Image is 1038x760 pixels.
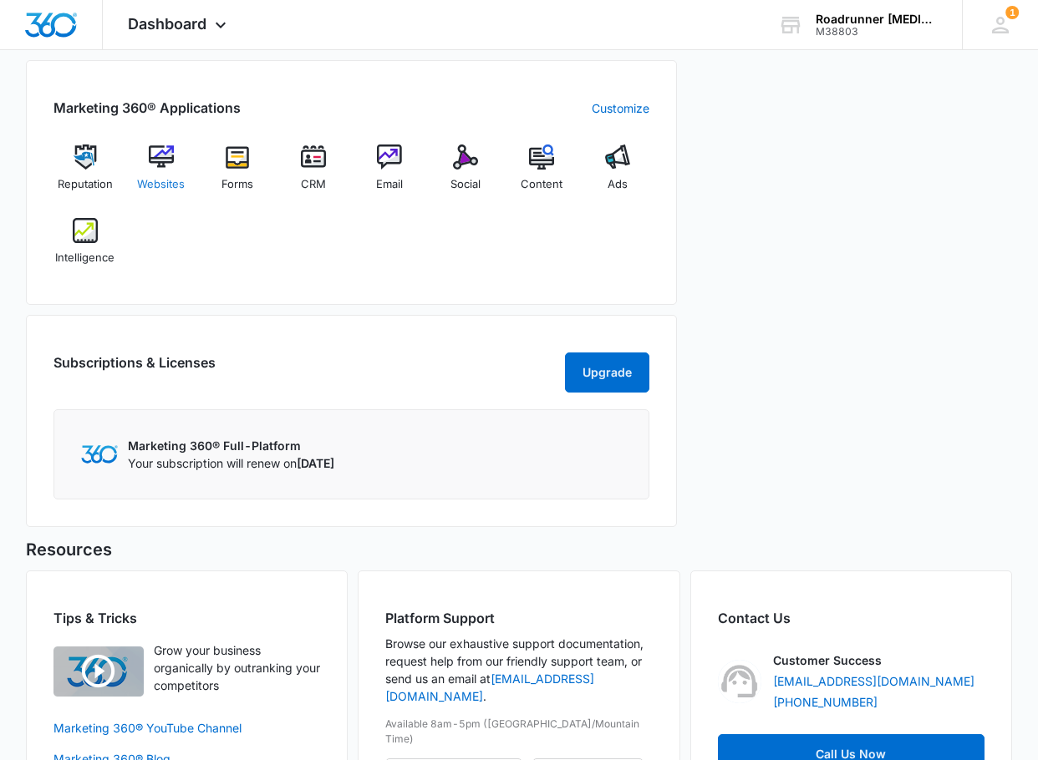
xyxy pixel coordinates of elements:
[53,608,320,628] h2: Tips & Tricks
[608,176,628,193] span: Ads
[565,352,649,393] button: Upgrade
[301,176,326,193] span: CRM
[128,437,334,454] p: Marketing 360® Full-Platform
[297,456,334,470] span: [DATE]
[1005,6,1019,19] span: 1
[510,144,572,205] a: Content
[587,144,649,205] a: Ads
[53,98,241,118] h2: Marketing 360® Applications
[53,144,116,205] a: Reputation
[816,26,938,38] div: account id
[385,608,652,628] h2: Platform Support
[154,641,320,694] p: Grow your business organically by outranking your competitors
[128,15,206,33] span: Dashboard
[773,672,974,690] a: [EMAIL_ADDRESS][DOMAIN_NAME]
[130,144,192,205] a: Websites
[137,176,185,193] span: Websites
[718,660,761,703] img: Customer Success
[128,454,334,472] p: Your subscription will renew on
[26,537,1012,562] h5: Resources
[434,144,496,205] a: Social
[521,176,562,193] span: Content
[81,445,118,463] img: Marketing 360 Logo
[385,671,594,703] a: [EMAIL_ADDRESS][DOMAIN_NAME]
[206,144,268,205] a: Forms
[221,176,253,193] span: Forms
[1005,6,1019,19] div: notifications count
[718,608,985,628] h2: Contact Us
[773,693,878,711] a: [PHONE_NUMBER]
[385,635,652,705] p: Browse our exhaustive support documentation, request help from our friendly support team, or send...
[282,144,344,205] a: CRM
[450,176,481,193] span: Social
[58,176,113,193] span: Reputation
[53,218,116,278] a: Intelligence
[358,144,420,205] a: Email
[816,13,938,26] div: account name
[376,176,403,193] span: Email
[385,717,652,747] p: Available 8am-5pm ([GEOGRAPHIC_DATA]/Mountain Time)
[55,250,114,266] span: Intelligence
[592,99,649,117] a: Customize
[773,651,882,669] p: Customer Success
[53,719,320,737] a: Marketing 360® YouTube Channel
[53,646,144,697] img: Quick Overview Video
[53,352,216,386] h2: Subscriptions & Licenses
